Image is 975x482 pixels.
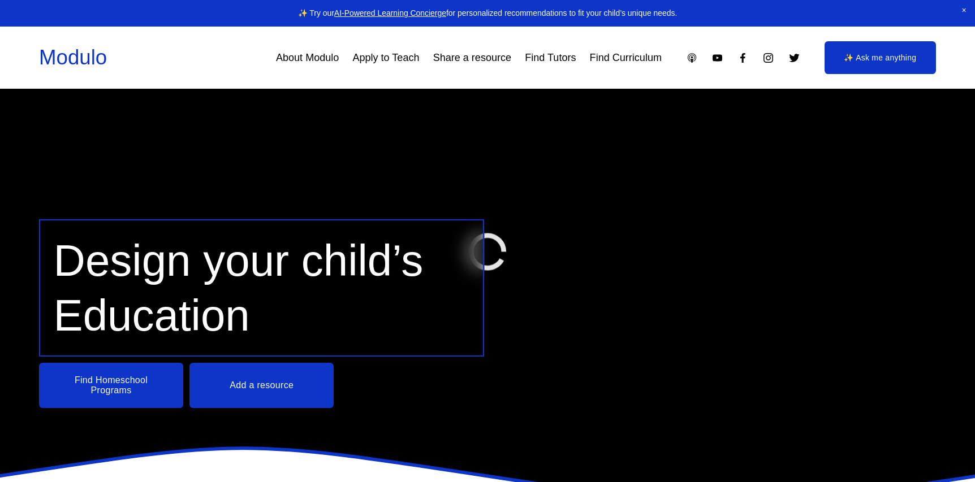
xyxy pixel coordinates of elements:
[788,52,800,64] a: Twitter
[711,52,723,64] a: YouTube
[433,47,511,68] a: Share a resource
[276,47,339,68] a: About Modulo
[825,41,936,74] a: ✨ Ask me anything
[590,47,662,68] a: Find Curriculum
[189,363,334,407] a: Add a resource
[39,46,107,69] a: Modulo
[352,47,419,68] a: Apply to Teach
[54,236,435,340] span: Design your child’s Education
[334,8,446,18] a: AI-Powered Learning Concierge
[686,52,698,64] a: Apple Podcasts
[762,52,774,64] a: Instagram
[737,52,749,64] a: Facebook
[39,363,183,407] a: Find Homeschool Programs
[525,47,576,68] a: Find Tutors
